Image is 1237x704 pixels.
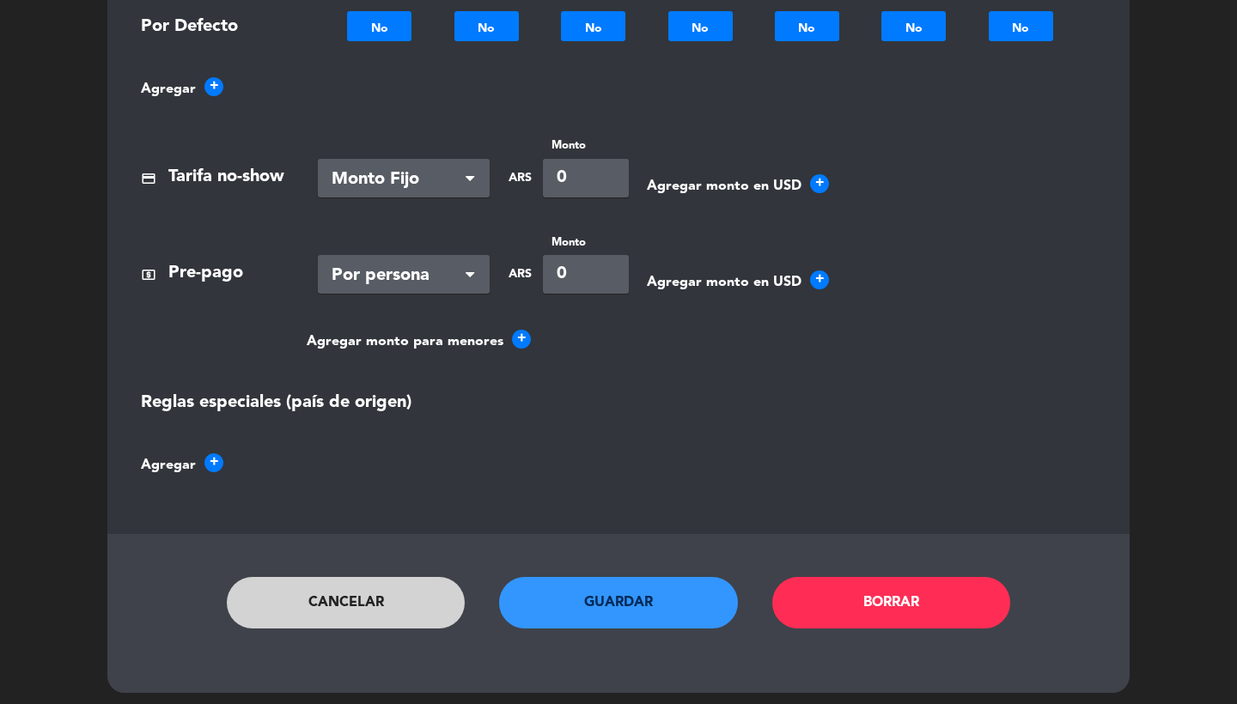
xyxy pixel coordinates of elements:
[204,77,223,96] span: +
[499,577,738,628] button: Guardar
[509,168,530,188] span: ARS
[141,77,223,100] button: Agregar+
[647,174,829,197] button: Agregar monto en USD+
[543,234,629,252] label: Monto
[307,330,531,353] button: Agregar monto para menores+
[129,11,292,41] div: Por Defecto
[772,577,1011,628] button: Borrar
[332,262,462,290] span: Por persona
[168,259,243,288] label: Pre-pago
[141,453,223,476] button: Agregar+
[141,171,156,186] span: payment
[204,453,223,472] span: +
[543,137,629,155] label: Monto
[227,577,466,628] button: Cancelar
[141,267,156,282] span: local_atm
[647,270,829,294] button: Agregar monto en USD+
[810,174,829,193] span: +
[332,166,462,194] span: Monto Fijo
[509,264,530,284] span: ARS
[168,163,284,191] label: Tarifa no-show
[810,270,829,289] span: +
[512,330,531,349] span: +
[129,389,292,417] div: Reglas especiales (país de origen)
